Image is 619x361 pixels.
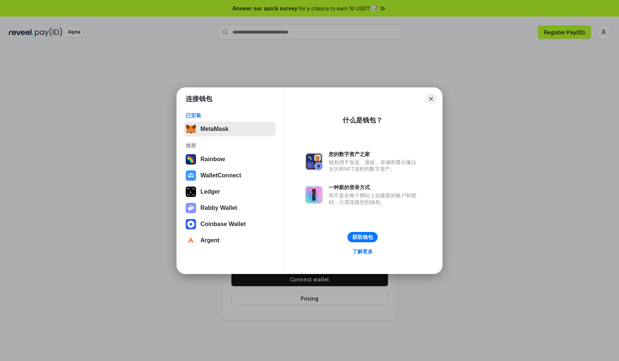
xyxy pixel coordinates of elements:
[329,151,420,157] div: 您的数字资产之家
[183,152,276,167] button: Rainbow
[186,187,196,197] img: svg+xml,%3Csvg%20xmlns%3D%22http%3A%2F%2Fwww.w3.org%2F2000%2Fsvg%22%20width%3D%2228%22%20height%3...
[200,237,220,244] div: Argent
[183,122,276,136] button: MetaMask
[329,184,420,191] div: 一种新的登录方式
[186,94,212,103] h1: 连接钱包
[200,126,228,132] div: MetaMask
[183,233,276,248] button: Argent
[347,232,378,242] button: 获取钱包
[183,168,276,183] button: WalletConnect
[343,116,382,125] div: 什么是钱包？
[186,124,196,134] img: svg+xml,%3Csvg%20fill%3D%22none%22%20height%3D%2233%22%20viewBox%3D%220%200%2035%2033%22%20width%...
[200,205,237,211] div: Rabby Wallet
[329,159,420,172] div: 钱包用于发送、接收、存储和显示像以太坊和NFT这样的数字资产。
[186,235,196,246] img: svg+xml,%3Csvg%20width%3D%2228%22%20height%3D%2228%22%20viewBox%3D%220%200%2028%2028%22%20fill%3D...
[426,94,436,104] button: Close
[305,153,323,170] img: svg+xml,%3Csvg%20xmlns%3D%22http%3A%2F%2Fwww.w3.org%2F2000%2Fsvg%22%20fill%3D%22none%22%20viewBox...
[200,188,220,195] div: Ledger
[200,156,225,163] div: Rainbow
[183,201,276,215] button: Rabby Wallet
[183,217,276,232] button: Coinbase Wallet
[200,221,246,228] div: Coinbase Wallet
[183,184,276,199] button: Ledger
[348,247,377,256] a: 了解更多
[352,248,373,255] div: 了解更多
[186,112,274,119] div: 已安装
[329,192,420,205] div: 而不是在每个网站上创建新的账户和密码，只需连接您的钱包。
[186,154,196,164] img: svg+xml,%3Csvg%20width%3D%22120%22%20height%3D%22120%22%20viewBox%3D%220%200%20120%20120%22%20fil...
[305,186,323,204] img: svg+xml,%3Csvg%20xmlns%3D%22http%3A%2F%2Fwww.w3.org%2F2000%2Fsvg%22%20fill%3D%22none%22%20viewBox...
[352,234,373,240] div: 获取钱包
[186,203,196,213] img: svg+xml,%3Csvg%20xmlns%3D%22http%3A%2F%2Fwww.w3.org%2F2000%2Fsvg%22%20fill%3D%22none%22%20viewBox...
[186,170,196,181] img: svg+xml,%3Csvg%20width%3D%2228%22%20height%3D%2228%22%20viewBox%3D%220%200%2028%2028%22%20fill%3D...
[186,219,196,229] img: svg+xml,%3Csvg%20width%3D%2228%22%20height%3D%2228%22%20viewBox%3D%220%200%2028%2028%22%20fill%3D...
[200,172,241,179] div: WalletConnect
[186,142,274,149] div: 推荐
